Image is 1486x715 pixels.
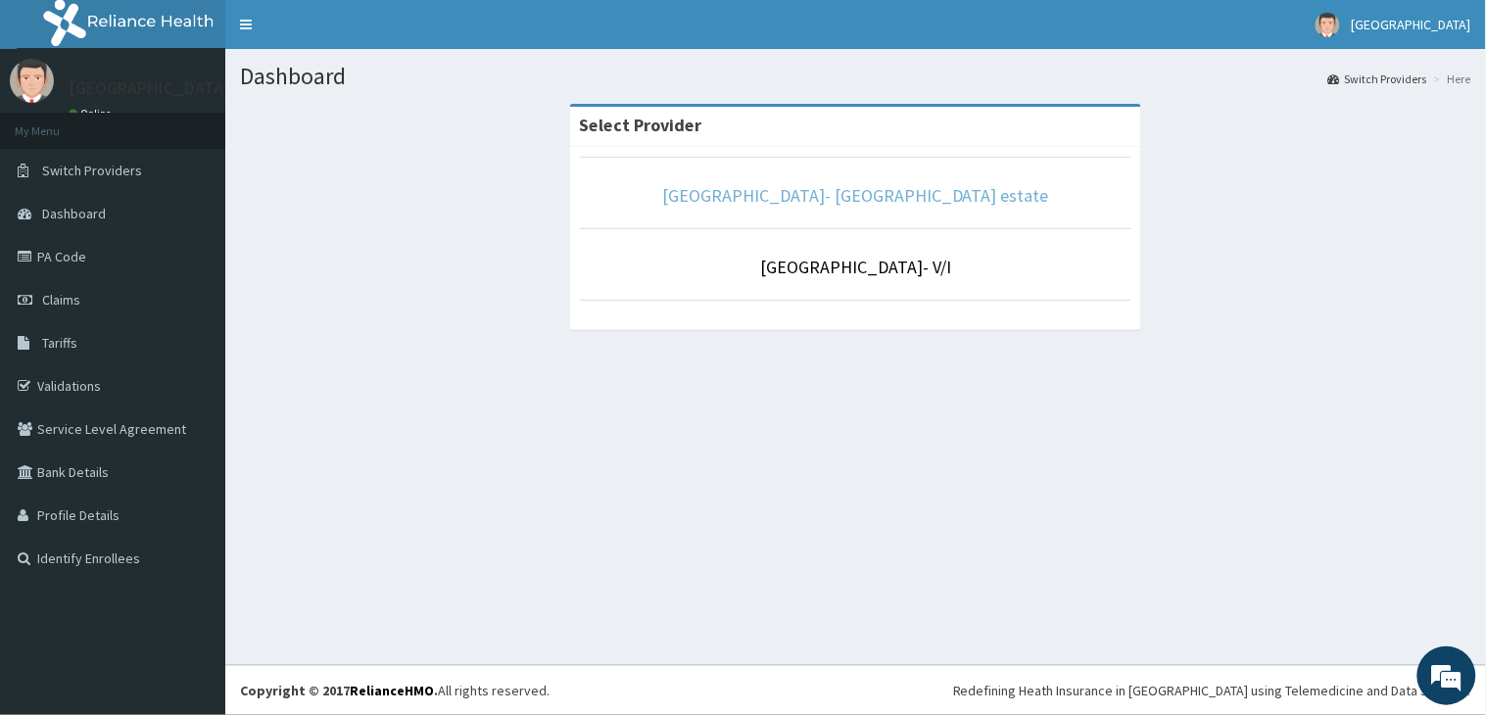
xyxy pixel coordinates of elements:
strong: Copyright © 2017 . [240,682,438,699]
span: Claims [42,291,80,309]
h1: Dashboard [240,64,1471,89]
li: Here [1429,71,1471,87]
img: User Image [10,59,54,103]
a: RelianceHMO [350,682,434,699]
a: [GEOGRAPHIC_DATA]- [GEOGRAPHIC_DATA] estate [662,184,1049,207]
footer: All rights reserved. [225,665,1486,715]
a: Switch Providers [1328,71,1427,87]
p: [GEOGRAPHIC_DATA] [69,79,230,97]
span: [GEOGRAPHIC_DATA] [1352,16,1471,33]
a: [GEOGRAPHIC_DATA]- V/I [760,256,951,278]
span: Tariffs [42,334,77,352]
div: Redefining Heath Insurance in [GEOGRAPHIC_DATA] using Telemedicine and Data Science! [953,681,1471,700]
strong: Select Provider [580,114,702,136]
span: Dashboard [42,205,106,222]
img: User Image [1316,13,1340,37]
a: Online [69,107,116,120]
span: Switch Providers [42,162,142,179]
